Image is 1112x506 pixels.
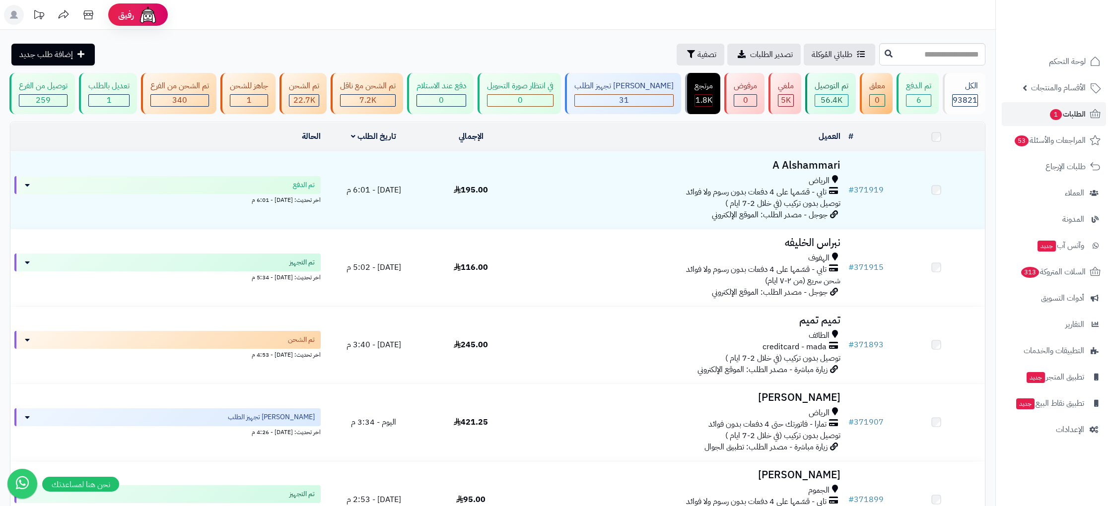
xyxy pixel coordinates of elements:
[7,73,77,114] a: توصيل من الفرع 259
[77,73,139,114] a: تعديل بالطلب 1
[88,80,130,92] div: تعديل بالطلب
[1031,81,1086,95] span: الأقسام والمنتجات
[712,209,828,221] span: جوجل - مصدر الطلب: الموقع الإلكتروني
[821,94,842,106] span: 56.4K
[766,73,803,114] a: ملغي 5K
[870,95,885,106] div: 0
[439,94,444,106] span: 0
[697,49,716,61] span: تصفية
[1045,160,1086,174] span: طلبات الإرجاع
[808,253,830,264] span: الهفوف
[1002,128,1106,152] a: المراجعات والأسئلة53
[848,184,884,196] a: #371919
[695,94,712,106] span: 1.8K
[476,73,563,114] a: في انتظار صورة التحويل 0
[619,94,629,106] span: 31
[302,130,321,142] a: الحالة
[329,73,405,114] a: تم الشحن مع ناقل 7.2K
[351,130,396,142] a: تاريخ الطلب
[524,315,840,326] h3: تميم تميم
[289,80,319,92] div: تم الشحن
[809,407,830,419] span: الرياض
[1050,109,1062,120] span: 1
[14,271,321,282] div: اخر تحديث: [DATE] - 5:34 م
[906,95,931,106] div: 6
[1041,291,1084,305] span: أدوات التسويق
[895,73,941,114] a: تم الدفع 6
[289,257,315,267] span: تم التجهيز
[139,73,218,114] a: تم الشحن من الفرع 340
[417,80,466,92] div: دفع عند الاستلام
[1027,372,1045,383] span: جديد
[1062,212,1084,226] span: المدونة
[1049,55,1086,68] span: لوحة التحكم
[941,73,987,114] a: الكل93821
[708,419,827,430] span: تمارا - فاتورتك حتى 4 دفعات بدون فوائد
[574,80,674,92] div: [PERSON_NAME] تجهيز الطلب
[359,94,376,106] span: 7.2K
[704,441,828,453] span: زيارة مباشرة - مصدر الطلب: تطبيق الجوال
[1002,286,1106,310] a: أدوات التسويق
[417,95,466,106] div: 0
[1002,365,1106,389] a: تطبيق المتجرجديد
[138,5,158,25] img: ai-face.png
[278,73,329,114] a: تم الشحن 22.7K
[150,80,209,92] div: تم الشحن من الفرع
[1002,391,1106,415] a: تطبيق نقاط البيعجديد
[712,286,828,298] span: جوجل - مصدر الطلب: الموقع الإلكتروني
[809,175,830,187] span: الرياض
[289,489,315,499] span: تم التجهيز
[875,94,880,106] span: 0
[218,73,278,114] a: جاهز للشحن 1
[953,94,977,106] span: 93821
[1002,260,1106,284] a: السلات المتروكة313
[906,80,931,92] div: تم الدفع
[19,80,68,92] div: توصيل من الفرع
[808,485,830,496] span: الجموم
[1015,135,1029,146] span: 53
[347,261,401,273] span: [DATE] - 5:02 م
[524,160,840,171] h3: A Alshammari
[293,180,315,190] span: تم الدفع
[247,94,252,106] span: 1
[518,94,523,106] span: 0
[848,339,854,351] span: #
[575,95,673,106] div: 31
[916,94,921,106] span: 6
[697,364,828,376] span: زيارة مباشرة - مصدر الطلب: الموقع الإلكتروني
[763,341,827,353] span: creditcard - mada
[677,44,724,65] button: تصفية
[734,95,757,106] div: 0
[454,416,488,428] span: 421.25
[815,80,848,92] div: تم التوصيل
[725,430,840,442] span: توصيل بدون تركيب (في خلال 2-7 ايام )
[26,5,51,27] a: تحديثات المنصة
[803,73,858,114] a: تم التوصيل 56.4K
[952,80,978,92] div: الكل
[172,94,187,106] span: 340
[524,392,840,403] h3: [PERSON_NAME]
[1065,186,1084,200] span: العملاء
[1038,241,1056,252] span: جديد
[351,416,396,428] span: اليوم - 3:34 م
[695,95,712,106] div: 1798
[1002,155,1106,179] a: طلبات الإرجاع
[848,416,854,428] span: #
[454,184,488,196] span: 195.00
[563,73,683,114] a: [PERSON_NAME] تجهيز الطلب 31
[1015,396,1084,410] span: تطبيق نقاط البيع
[778,80,794,92] div: ملغي
[14,349,321,359] div: اخر تحديث: [DATE] - 4:53 م
[809,330,830,341] span: الطائف
[347,494,401,506] span: [DATE] - 2:53 م
[686,264,827,275] span: تابي - قسّمها على 4 دفعات بدون رسوم ولا فوائد
[725,197,840,209] span: توصيل بدون تركيب (في خلال 2-7 ايام )
[487,80,554,92] div: في انتظار صورة التحويل
[812,49,852,61] span: طلباتي المُوكلة
[19,49,73,61] span: إضافة طلب جديد
[89,95,129,106] div: 1
[727,44,801,65] a: تصدير الطلبات
[1016,398,1035,409] span: جديد
[1014,133,1086,147] span: المراجعات والأسئلة
[781,94,791,106] span: 5K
